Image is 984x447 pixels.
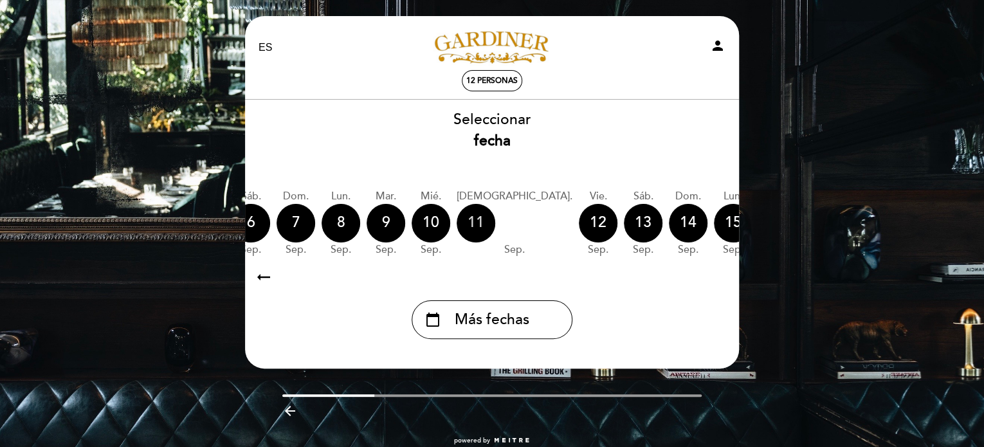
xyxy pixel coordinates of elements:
div: lun. [714,189,752,204]
span: Más fechas [455,309,529,331]
div: 11 [457,204,495,242]
div: sep. [457,242,572,257]
i: person [710,38,725,53]
div: sáb. [624,189,662,204]
div: sep. [624,242,662,257]
span: 12 personas [466,76,518,86]
div: sep. [367,242,405,257]
img: MEITRE [493,437,530,444]
span: powered by [454,436,490,445]
div: 8 [322,204,360,242]
div: sep. [412,242,450,257]
button: person [710,38,725,58]
div: sep. [669,242,707,257]
div: dom. [669,189,707,204]
div: [DEMOGRAPHIC_DATA]. [457,189,572,204]
div: 13 [624,204,662,242]
div: sep. [322,242,360,257]
div: dom. [277,189,315,204]
i: arrow_right_alt [254,263,273,291]
div: sáb. [232,189,270,204]
div: 10 [412,204,450,242]
div: 7 [277,204,315,242]
div: mié. [412,189,450,204]
div: mar. [367,189,405,204]
div: vie. [579,189,617,204]
a: powered by [454,436,530,445]
div: lun. [322,189,360,204]
div: sep. [277,242,315,257]
i: calendar_today [425,309,441,331]
div: 9 [367,204,405,242]
i: arrow_backward [282,403,298,419]
div: 12 [579,204,617,242]
div: 14 [669,204,707,242]
a: [PERSON_NAME] [412,30,572,66]
div: sep. [232,242,270,257]
div: 6 [232,204,270,242]
b: fecha [474,132,511,150]
div: Seleccionar [244,109,740,152]
div: 15 [714,204,752,242]
div: sep. [714,242,752,257]
div: sep. [579,242,617,257]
